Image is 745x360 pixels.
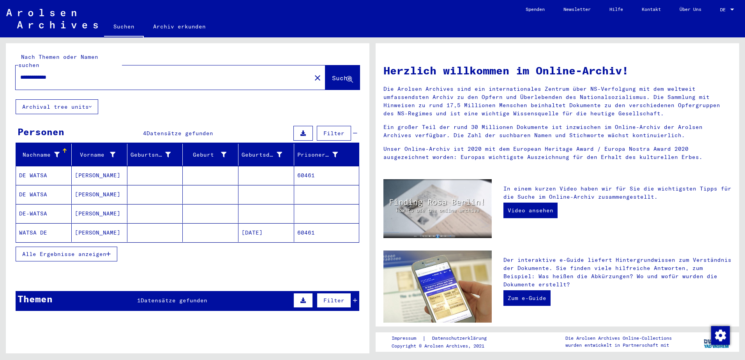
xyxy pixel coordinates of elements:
div: Vorname [75,148,127,161]
mat-header-cell: Geburtsdatum [238,144,294,166]
span: Datensätze gefunden [141,297,207,304]
p: Die Arolsen Archives Online-Collections [565,335,672,342]
mat-label: Nach Themen oder Namen suchen [18,53,98,69]
div: | [392,334,496,342]
span: DE [720,7,729,12]
div: Vorname [75,151,115,159]
mat-icon: close [313,73,322,83]
button: Archival tree units [16,99,98,114]
button: Clear [310,70,325,85]
span: Filter [323,297,344,304]
p: Die Arolsen Archives sind ein internationales Zentrum über NS-Verfolgung mit dem weltweit umfasse... [383,85,731,118]
div: Geburtsdatum [242,148,294,161]
a: Suchen [104,17,144,37]
div: Prisoner # [297,148,350,161]
a: Impressum [392,334,422,342]
mat-header-cell: Nachname [16,144,72,166]
mat-header-cell: Prisoner # [294,144,359,166]
div: Geburt‏ [186,148,238,161]
span: Suche [332,74,351,82]
a: Datenschutzerklärung [426,334,496,342]
img: video.jpg [383,179,492,238]
mat-header-cell: Vorname [72,144,127,166]
img: Zustimmung ändern [711,326,730,345]
button: Alle Ergebnisse anzeigen [16,247,117,261]
div: Geburtsname [131,148,183,161]
mat-cell: DE-WATSA [16,204,72,223]
button: Filter [317,126,351,141]
div: Geburtsname [131,151,171,159]
p: Copyright © Arolsen Archives, 2021 [392,342,496,349]
mat-header-cell: Geburt‏ [183,144,238,166]
a: Zum e-Guide [503,290,551,306]
span: Filter [323,130,344,137]
p: In einem kurzen Video haben wir für Sie die wichtigsten Tipps für die Suche im Online-Archiv zusa... [503,185,731,201]
mat-cell: [PERSON_NAME] [72,204,127,223]
a: Video ansehen [503,203,558,218]
mat-cell: 60461 [294,166,359,185]
span: 4 [143,130,147,137]
div: Nachname [19,148,71,161]
mat-cell: [PERSON_NAME] [72,223,127,242]
h1: Herzlich willkommen im Online-Archiv! [383,62,731,79]
img: eguide.jpg [383,251,492,323]
button: Filter [317,293,351,308]
mat-cell: DE WATSA [16,185,72,204]
mat-cell: [PERSON_NAME] [72,185,127,204]
span: Alle Ergebnisse anzeigen [22,251,106,258]
mat-cell: 60461 [294,223,359,242]
p: Unser Online-Archiv ist 2020 mit dem European Heritage Award / Europa Nostra Award 2020 ausgezeic... [383,145,731,161]
div: Geburt‏ [186,151,226,159]
p: wurden entwickelt in Partnerschaft mit [565,342,672,349]
div: Prisoner # [297,151,338,159]
p: Der interaktive e-Guide liefert Hintergrundwissen zum Verständnis der Dokumente. Sie finden viele... [503,256,731,289]
img: yv_logo.png [702,332,731,351]
mat-header-cell: Geburtsname [127,144,183,166]
span: 1 [137,297,141,304]
button: Suche [325,65,360,90]
div: Nachname [19,151,60,159]
span: Datensätze gefunden [147,130,213,137]
div: Geburtsdatum [242,151,282,159]
div: Themen [18,292,53,306]
mat-cell: WATSA DE [16,223,72,242]
mat-cell: [PERSON_NAME] [72,166,127,185]
div: Personen [18,125,64,139]
a: Archiv erkunden [144,17,215,36]
mat-cell: [DATE] [238,223,294,242]
mat-cell: DE WATSA [16,166,72,185]
p: Ein großer Teil der rund 30 Millionen Dokumente ist inzwischen im Online-Archiv der Arolsen Archi... [383,123,731,139]
img: Arolsen_neg.svg [6,9,98,28]
div: Zustimmung ändern [711,326,729,344]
